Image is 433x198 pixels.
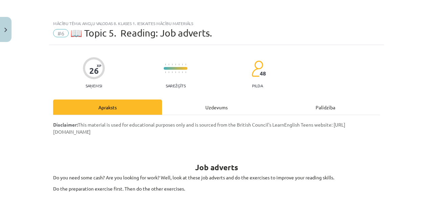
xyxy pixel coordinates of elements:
[185,64,186,65] img: icon-short-line-57e1e144782c952c97e751825c79c345078a6d821885a25fce030b3d8c18986b.svg
[53,21,380,26] div: Mācību tēma: Angļu valodas 8. klases 1. ieskaites mācību materiāls
[175,64,176,65] img: icon-short-line-57e1e144782c952c97e751825c79c345078a6d821885a25fce030b3d8c18986b.svg
[168,64,169,65] img: icon-short-line-57e1e144782c952c97e751825c79c345078a6d821885a25fce030b3d8c18986b.svg
[162,100,271,115] div: Uzdevums
[185,71,186,73] img: icon-short-line-57e1e144782c952c97e751825c79c345078a6d821885a25fce030b3d8c18986b.svg
[53,122,345,135] span: This material is used for educational purposes only and is sourced from the British Council's Lea...
[179,64,179,65] img: icon-short-line-57e1e144782c952c97e751825c79c345078a6d821885a25fce030b3d8c18986b.svg
[70,27,212,39] span: 📖 Topic 5. Reading: Job adverts.
[53,100,162,115] div: Apraksts
[175,71,176,73] img: icon-short-line-57e1e144782c952c97e751825c79c345078a6d821885a25fce030b3d8c18986b.svg
[166,83,186,88] p: Sarežģīts
[83,83,105,88] p: Saņemsi
[195,162,238,172] strong: Job adverts
[53,122,78,128] strong: Disclaimer:
[89,66,99,75] div: 26
[179,71,179,73] img: icon-short-line-57e1e144782c952c97e751825c79c345078a6d821885a25fce030b3d8c18986b.svg
[260,70,266,76] span: 48
[168,71,169,73] img: icon-short-line-57e1e144782c952c97e751825c79c345078a6d821885a25fce030b3d8c18986b.svg
[165,64,166,65] img: icon-short-line-57e1e144782c952c97e751825c79c345078a6d821885a25fce030b3d8c18986b.svg
[271,100,380,115] div: Palīdzība
[53,29,69,37] span: #6
[53,185,380,192] p: Do the preparation exercise first. Then do the other exercises.
[252,83,263,88] p: pilda
[251,60,263,77] img: students-c634bb4e5e11cddfef0936a35e636f08e4e9abd3cc4e673bd6f9a4125e45ecb1.svg
[4,28,7,32] img: icon-close-lesson-0947bae3869378f0d4975bcd49f059093ad1ed9edebbc8119c70593378902aed.svg
[53,174,380,181] p: Do you need some cash? Are you looking for work? Well, look at these job adverts and do the exerc...
[165,71,166,73] img: icon-short-line-57e1e144782c952c97e751825c79c345078a6d821885a25fce030b3d8c18986b.svg
[97,64,101,67] span: XP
